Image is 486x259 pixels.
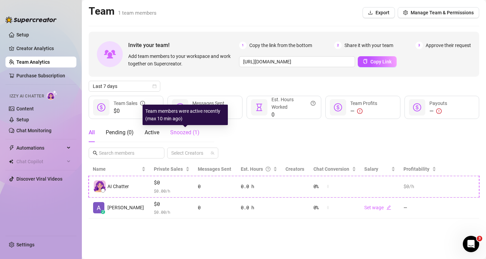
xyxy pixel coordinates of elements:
div: 0 [198,183,233,190]
div: Team Sales [114,100,145,107]
th: Name [89,163,150,176]
div: Pending ( 0 ) [106,128,134,137]
a: Settings [16,242,34,247]
span: 3 [477,236,482,241]
span: copy [363,59,368,64]
span: AI Chatter [107,183,129,190]
div: All [89,128,95,137]
div: Team members were active recently (max 10 min ago) [143,105,228,125]
span: Share it with your team [344,42,393,49]
a: Content [16,106,34,111]
span: Chat Conversion [313,166,349,172]
a: Setup [16,117,29,122]
div: — [350,107,377,115]
span: 2 [334,42,342,49]
a: Purchase Subscription [16,73,65,78]
span: dollar-circle [413,103,421,111]
span: $0 [154,179,190,187]
span: Active [145,129,159,136]
span: $ 0.00 /h [154,209,190,215]
span: $0 [114,107,145,115]
span: Export [375,10,389,15]
span: Private Sales [154,166,183,172]
span: info-circle [140,100,145,107]
span: search [93,151,98,155]
div: 0.0 h [241,204,277,211]
span: 0 % [313,204,324,211]
span: Messages Sent [198,166,231,172]
span: Add team members to your workspace and work together on Supercreator. [128,52,236,67]
img: logo-BBDzfeDw.svg [5,16,57,23]
span: Manage Team & Permissions [411,10,474,15]
span: edit [386,205,391,210]
div: z [101,210,105,214]
span: Copy Link [370,59,392,64]
span: dollar-circle [97,103,105,111]
div: Est. Hours [241,165,272,173]
span: 0 [271,111,315,119]
span: Approve their request [426,42,471,49]
span: Team Profits [350,101,377,106]
span: question-circle [266,165,270,173]
div: — [429,107,447,115]
a: Setup [16,32,29,37]
a: Chat Monitoring [16,128,51,133]
span: team [210,151,215,155]
span: message [176,103,184,111]
span: exclamation-circle [436,108,442,114]
button: Manage Team & Permissions [398,7,479,18]
span: Izzy AI Chatter [10,93,44,100]
div: 0 [198,204,233,211]
span: setting [403,10,408,15]
div: 0.0 h [241,183,277,190]
span: [PERSON_NAME] [107,204,144,211]
a: Creator Analytics [16,43,71,54]
div: $0 /h [403,183,436,190]
td: — [399,197,440,219]
span: calendar [152,84,157,88]
span: Messages Sent [192,101,224,106]
span: Automations [16,142,65,153]
img: izzy-ai-chatter-avatar-DDCN_rTZ.svg [94,180,106,192]
span: dollar-circle [334,103,342,111]
img: Chat Copilot [9,159,13,164]
img: Anthony Cuccera… [93,202,104,213]
a: Set wageedit [364,205,391,210]
span: hourglass [255,103,263,111]
span: Last 7 days [93,81,156,91]
button: Copy Link [358,56,397,67]
span: $ 0.00 /h [154,187,190,194]
span: $0 [154,200,190,208]
span: 1 [239,42,247,49]
div: Est. Hours Worked [271,96,315,111]
input: Search members [99,149,155,157]
span: Copy the link from the bottom [249,42,312,49]
span: Profitability [403,166,429,172]
a: Team Analytics [16,59,50,65]
span: thunderbolt [9,145,14,151]
img: AI Chatter [47,90,57,100]
span: question-circle [311,96,315,111]
span: Name [93,165,140,173]
h2: Team [89,5,157,18]
th: Creators [281,163,309,176]
span: Payouts [429,101,447,106]
span: Invite your team! [128,41,239,49]
span: Snoozed ( 1 ) [170,129,200,136]
span: Chat Copilot [16,156,65,167]
span: 1 team members [118,10,157,16]
span: 0 % [313,183,324,190]
span: 3 [415,42,423,49]
span: download [368,10,373,15]
span: exclamation-circle [357,108,363,114]
a: Discover Viral Videos [16,176,62,182]
span: Salary [364,166,378,172]
iframe: Intercom live chat [463,236,479,252]
button: Export [363,7,395,18]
